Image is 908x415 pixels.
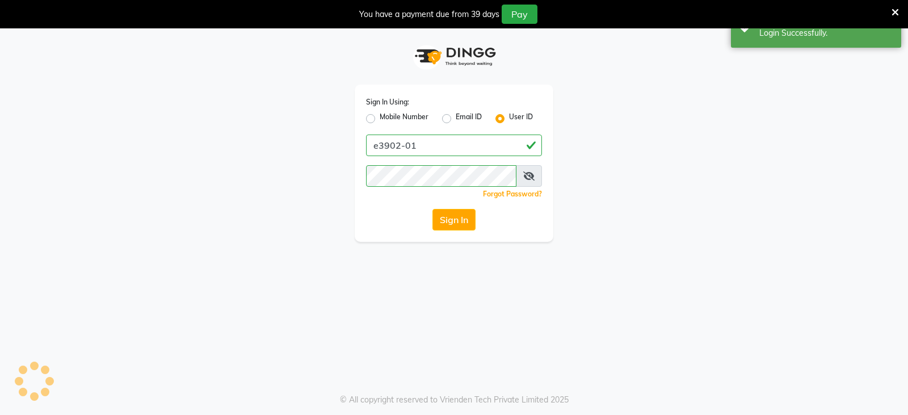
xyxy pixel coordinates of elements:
img: logo1.svg [409,40,499,73]
input: Username [366,165,516,187]
div: You have a payment due from 39 days [359,9,499,20]
label: Mobile Number [380,112,428,125]
div: Login Successfully. [759,27,893,39]
button: Pay [502,5,537,24]
input: Username [366,135,542,156]
label: Sign In Using: [366,97,409,107]
label: Email ID [456,112,482,125]
a: Forgot Password? [483,190,542,198]
label: User ID [509,112,533,125]
button: Sign In [432,209,476,230]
